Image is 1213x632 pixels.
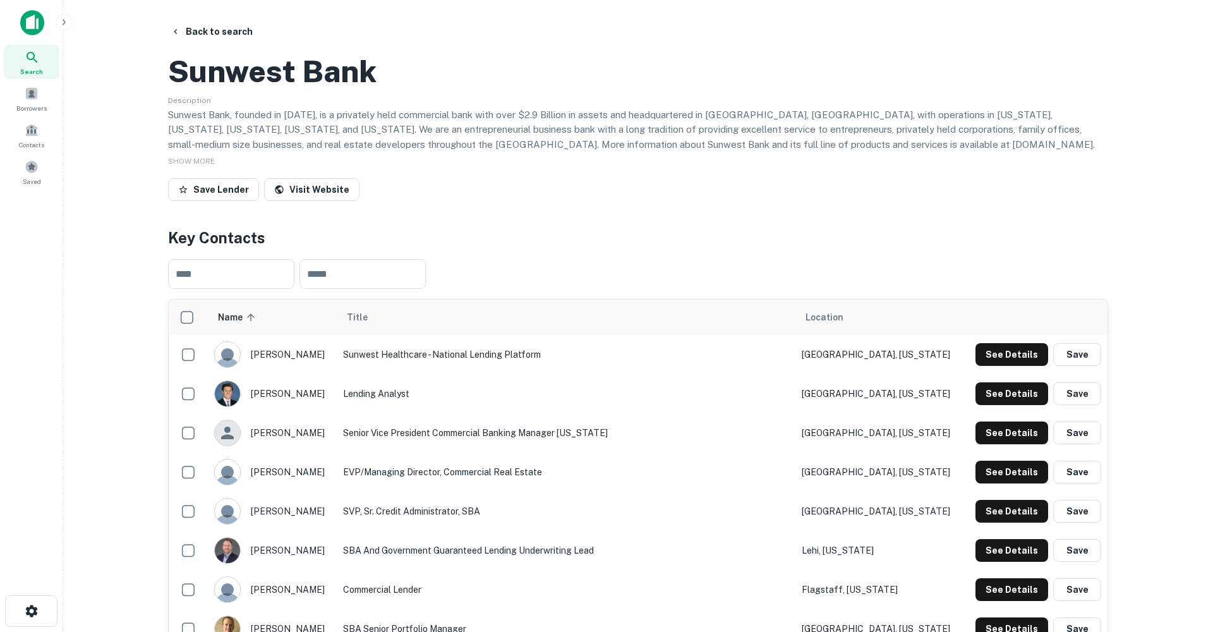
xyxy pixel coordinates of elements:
td: Lending Analyst [337,374,796,413]
th: Location [795,300,963,335]
td: Senior Vice President Commercial Banking Manager [US_STATE] [337,413,796,453]
button: See Details [975,461,1048,483]
span: Contacts [19,140,44,150]
td: Lehi, [US_STATE] [795,531,963,570]
a: Borrowers [4,82,59,116]
div: [PERSON_NAME] [214,537,330,564]
span: SHOW MORE [168,157,215,166]
img: 1544629296745 [215,381,240,406]
img: 9c8pery4andzj6ohjkjp54ma2 [215,499,240,524]
div: [PERSON_NAME] [214,498,330,525]
button: See Details [975,422,1048,444]
div: [PERSON_NAME] [214,459,330,485]
td: [GEOGRAPHIC_DATA], [US_STATE] [795,374,963,413]
span: Description [168,96,211,105]
div: [PERSON_NAME] [214,380,330,407]
button: Save Lender [168,178,259,201]
div: [PERSON_NAME] [214,576,330,603]
button: Save [1053,500,1101,523]
button: See Details [975,539,1048,562]
td: [GEOGRAPHIC_DATA], [US_STATE] [795,492,963,531]
button: See Details [975,578,1048,601]
th: Name [208,300,336,335]
img: 9c8pery4andzj6ohjkjp54ma2 [215,342,240,367]
td: SBA and Government Guaranteed Lending Underwriting Lead [337,531,796,570]
button: Save [1053,343,1101,366]
td: Commercial Lender [337,570,796,609]
button: Back to search [166,20,258,43]
td: [GEOGRAPHIC_DATA], [US_STATE] [795,413,963,453]
img: capitalize-icon.png [20,10,44,35]
img: 1652195021363 [215,538,240,563]
button: Save [1053,461,1101,483]
td: [GEOGRAPHIC_DATA], [US_STATE] [795,335,963,374]
button: Save [1053,539,1101,562]
td: [GEOGRAPHIC_DATA], [US_STATE] [795,453,963,492]
td: Sunwest Healthcare - National Lending Platform [337,335,796,374]
div: [PERSON_NAME] [214,420,330,446]
button: See Details [975,343,1048,366]
a: Saved [4,155,59,189]
h2: Sunwest Bank [168,53,377,90]
td: Flagstaff, [US_STATE] [795,570,963,609]
a: Visit Website [264,178,359,201]
img: 9c8pery4andzj6ohjkjp54ma2 [215,577,240,602]
img: 9c8pery4andzj6ohjkjp54ma2 [215,459,240,485]
span: Search [20,66,43,76]
button: Save [1053,382,1101,405]
span: Borrowers [16,103,47,113]
span: Saved [23,176,41,186]
span: Location [806,310,843,325]
p: Sunwest Bank, founded in [DATE], is a privately held commercial bank with over $2.9 Billion in as... [168,107,1108,167]
button: Save [1053,422,1101,444]
td: EVP/Managing Director, Commercial Real Estate [337,453,796,492]
button: See Details [975,382,1048,405]
button: Save [1053,578,1101,601]
span: Title [347,310,384,325]
iframe: Chat Widget [1150,531,1213,592]
a: Contacts [4,118,59,152]
td: SVP, Sr. Credit Administrator, SBA [337,492,796,531]
span: Name [218,310,259,325]
a: Search [4,45,59,79]
th: Title [337,300,796,335]
div: [PERSON_NAME] [214,341,330,368]
h4: Key Contacts [168,226,1108,249]
button: See Details [975,500,1048,523]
